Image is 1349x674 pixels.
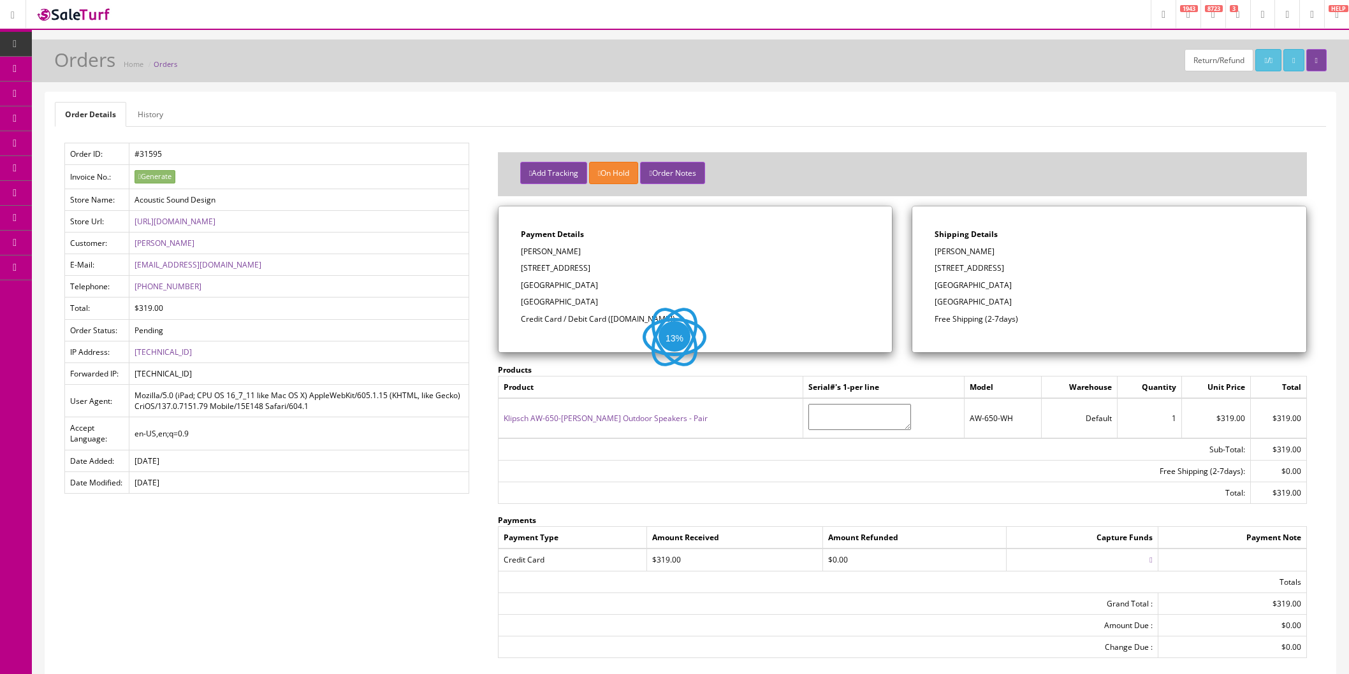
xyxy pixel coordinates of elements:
td: Date Modified: [65,471,129,493]
a: Orders [154,59,177,69]
span: 3 [1230,5,1238,12]
a: [PERSON_NAME] [135,238,194,248]
a: / [1255,49,1281,71]
button: Generate [135,170,175,183]
td: Acoustic Sound Design [129,189,469,210]
p: Free Shipping (2-7days) [935,313,1284,325]
img: SaleTurf [36,6,112,23]
td: $319.00 [129,298,469,319]
td: $319.00 [1158,592,1306,614]
td: Order ID: [65,143,129,165]
td: Store Url: [65,210,129,232]
td: Model [965,376,1042,399]
p: [GEOGRAPHIC_DATA] [935,296,1284,308]
a: Return/Refund [1185,49,1253,71]
td: [DATE] [129,471,469,493]
td: Total [1250,376,1306,399]
td: Totals [498,571,1306,592]
td: $319.00 [1250,482,1306,504]
p: [GEOGRAPHIC_DATA] [521,280,870,291]
td: Grand Total : [498,592,1158,614]
td: Credit Card [498,549,646,571]
td: Product [498,376,803,399]
strong: Payments [498,515,536,526]
td: $319.00 [646,549,822,571]
a: Order Details [55,102,126,127]
td: Amount Refunded [823,527,1007,549]
td: Warehouse [1041,376,1117,399]
strong: Shipping Details [935,229,998,240]
td: $319.00 [1250,438,1306,461]
td: AW-650-WH [965,398,1042,438]
td: Sub-Total: [498,438,1250,461]
td: $0.00 [823,549,1007,571]
p: [PERSON_NAME] [935,246,1284,257]
strong: Products [498,364,532,375]
td: Mozilla/5.0 (iPad; CPU OS 16_7_11 like Mac OS X) AppleWebKit/605.1.15 (KHTML, like Gecko) CriOS/1... [129,385,469,417]
td: E-Mail: [65,254,129,276]
td: $0.00 [1158,614,1306,636]
span: 8723 [1205,5,1223,12]
td: Serial#'s 1-per line [803,376,965,399]
a: [PHONE_NUMBER] [135,281,201,292]
td: Store Name: [65,189,129,210]
p: [STREET_ADDRESS] [521,262,870,274]
a: [URL][DOMAIN_NAME] [135,216,215,227]
td: Default [1041,398,1117,438]
a: Klipsch AW-650-[PERSON_NAME] Outdoor Speakers - Pair [504,413,708,424]
td: Free Shipping (2-7days): [498,460,1250,482]
td: Unit Price [1181,376,1250,399]
td: Forwarded IP: [65,362,129,384]
td: Payment Note [1158,527,1306,549]
td: $319.00 [1250,398,1306,438]
td: Accept Language: [65,417,129,450]
p: [GEOGRAPHIC_DATA] [521,296,870,308]
a: Home [124,59,143,69]
td: Total: [498,482,1250,504]
td: Customer: [65,233,129,254]
td: $0.00 [1158,636,1306,657]
button: Order Notes [640,162,704,184]
td: Amount Due : [498,614,1158,636]
td: Change Due : [498,636,1158,657]
strong: Payment Details [521,229,584,240]
td: #31595 [129,143,469,165]
a: [EMAIL_ADDRESS][DOMAIN_NAME] [135,259,261,270]
p: Credit Card / Debit Card ([DOMAIN_NAME]) [521,313,870,325]
td: User Agent: [65,385,129,417]
td: Payment Type [498,527,646,549]
td: Amount Received [646,527,822,549]
p: [STREET_ADDRESS] [935,262,1284,274]
td: $0.00 [1250,460,1306,482]
td: Order Status: [65,319,129,341]
p: [GEOGRAPHIC_DATA] [935,280,1284,291]
td: [DATE] [129,450,469,471]
td: $319.00 [1181,398,1250,438]
td: Total: [65,298,129,319]
p: [PERSON_NAME] [521,246,870,257]
td: Capture Funds [1006,527,1158,549]
td: Telephone: [65,276,129,298]
td: en-US,en;q=0.9 [129,417,469,450]
td: Date Added: [65,450,129,471]
td: IP Address: [65,341,129,362]
span: HELP [1329,5,1348,12]
a: [TECHNICAL_ID] [135,347,192,357]
h1: Orders [54,49,115,70]
span: 1943 [1180,5,1198,12]
td: Quantity [1118,376,1182,399]
button: Add Tracking [520,162,587,184]
td: 1 [1118,398,1182,438]
td: Invoice No.: [65,165,129,189]
td: [TECHNICAL_ID] [129,362,469,384]
td: Pending [129,319,469,341]
button: On Hold [589,162,638,184]
a: History [128,102,173,127]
